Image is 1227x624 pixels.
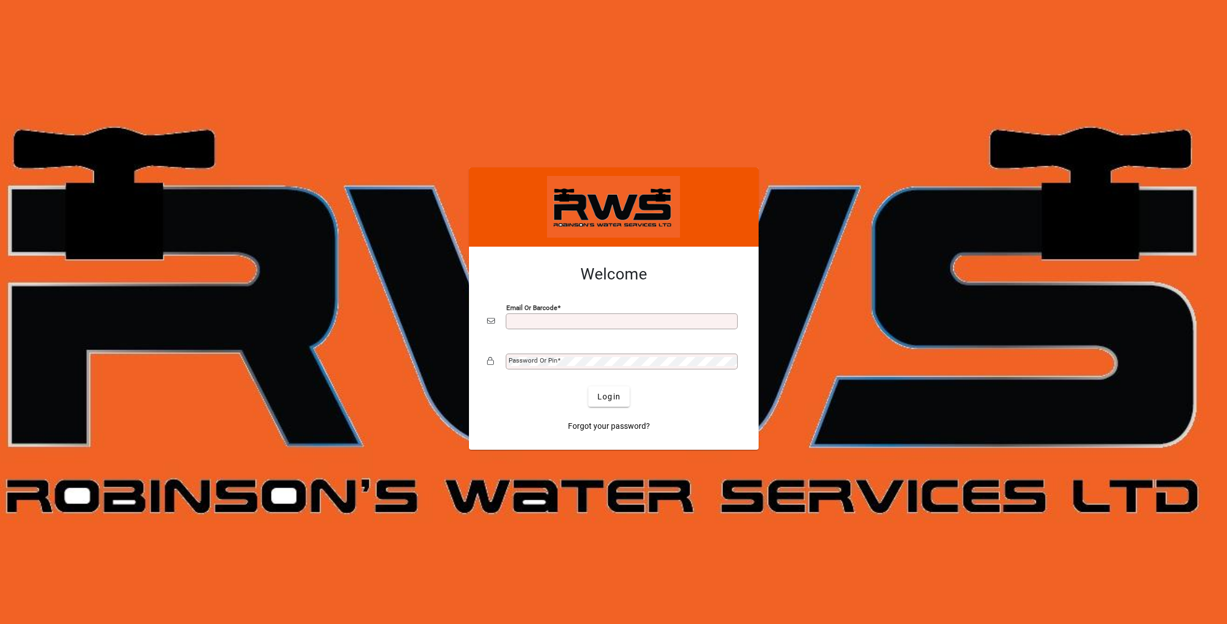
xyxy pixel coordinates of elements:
span: Login [597,391,621,403]
a: Forgot your password? [563,416,655,436]
mat-label: Email or Barcode [506,304,557,312]
mat-label: Password or Pin [509,356,557,364]
button: Login [588,386,630,407]
h2: Welcome [487,265,740,284]
span: Forgot your password? [568,420,650,432]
